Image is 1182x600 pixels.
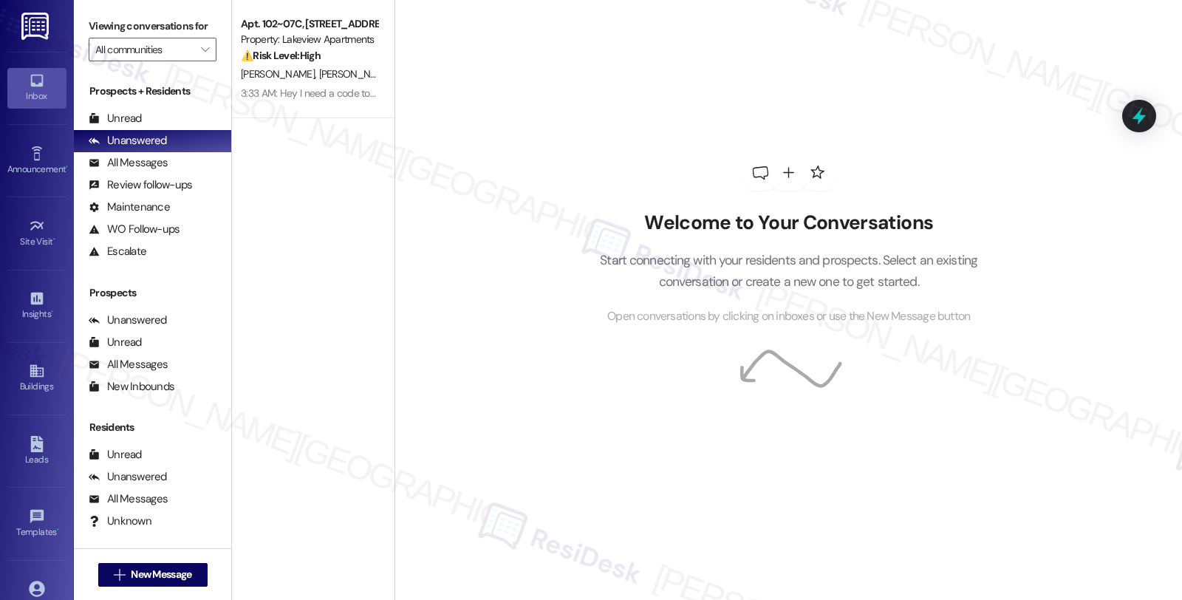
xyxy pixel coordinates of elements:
[89,514,151,529] div: Unknown
[89,155,168,171] div: All Messages
[57,525,59,535] span: •
[89,335,142,350] div: Unread
[114,569,125,581] i: 
[578,211,1000,235] h2: Welcome to Your Conversations
[241,67,319,81] span: [PERSON_NAME]
[7,432,66,471] a: Leads
[53,234,55,245] span: •
[95,38,193,61] input: All communities
[201,44,209,55] i: 
[241,32,378,47] div: Property: Lakeview Apartments
[241,86,424,100] div: 3:33 AM: Hey I need a code to my lock box
[74,420,231,435] div: Residents
[98,563,208,587] button: New Message
[74,83,231,99] div: Prospects + Residents
[66,162,68,172] span: •
[89,447,142,463] div: Unread
[74,285,231,301] div: Prospects
[89,469,167,485] div: Unanswered
[89,133,167,149] div: Unanswered
[607,307,970,326] span: Open conversations by clicking on inboxes or use the New Message button
[89,111,142,126] div: Unread
[21,13,52,40] img: ResiDesk Logo
[89,200,170,215] div: Maintenance
[241,49,321,62] strong: ⚠️ Risk Level: High
[7,358,66,398] a: Buildings
[578,250,1000,292] p: Start connecting with your residents and prospects. Select an existing conversation or create a n...
[89,491,168,507] div: All Messages
[89,357,168,372] div: All Messages
[131,567,191,582] span: New Message
[7,68,66,108] a: Inbox
[89,222,180,237] div: WO Follow-ups
[7,214,66,253] a: Site Visit •
[89,177,192,193] div: Review follow-ups
[241,16,378,32] div: Apt. 102~07C, [STREET_ADDRESS]
[7,286,66,326] a: Insights •
[319,67,393,81] span: [PERSON_NAME]
[89,15,216,38] label: Viewing conversations for
[89,244,146,259] div: Escalate
[89,379,174,395] div: New Inbounds
[51,307,53,317] span: •
[7,504,66,544] a: Templates •
[89,313,167,328] div: Unanswered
